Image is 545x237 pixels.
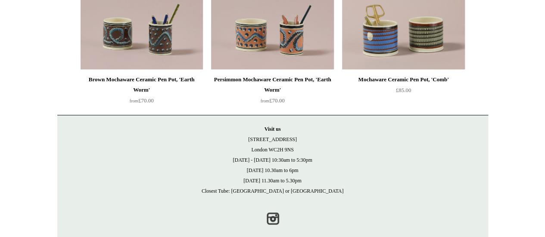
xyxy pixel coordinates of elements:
span: from [261,98,269,103]
div: Persimmon Mochaware Ceramic Pen Pot, 'Earth Worm' [213,74,331,95]
span: £70.00 [261,97,285,104]
span: from [130,98,138,103]
a: Persimmon Mochaware Ceramic Pen Pot, 'Earth Worm' from£70.00 [211,74,333,110]
a: Mochaware Ceramic Pen Pot, 'Comb' £85.00 [342,74,464,110]
span: £85.00 [396,87,411,93]
div: Brown Mochaware Ceramic Pen Pot, 'Earth Worm' [83,74,201,95]
p: [STREET_ADDRESS] London WC2H 9NS [DATE] - [DATE] 10:30am to 5:30pm [DATE] 10.30am to 6pm [DATE] 1... [66,124,480,196]
strong: Visit us [265,126,281,132]
span: £70.00 [130,97,154,104]
div: Mochaware Ceramic Pen Pot, 'Comb' [344,74,462,85]
a: Instagram [263,209,282,228]
a: Brown Mochaware Ceramic Pen Pot, 'Earth Worm' from£70.00 [81,74,203,110]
